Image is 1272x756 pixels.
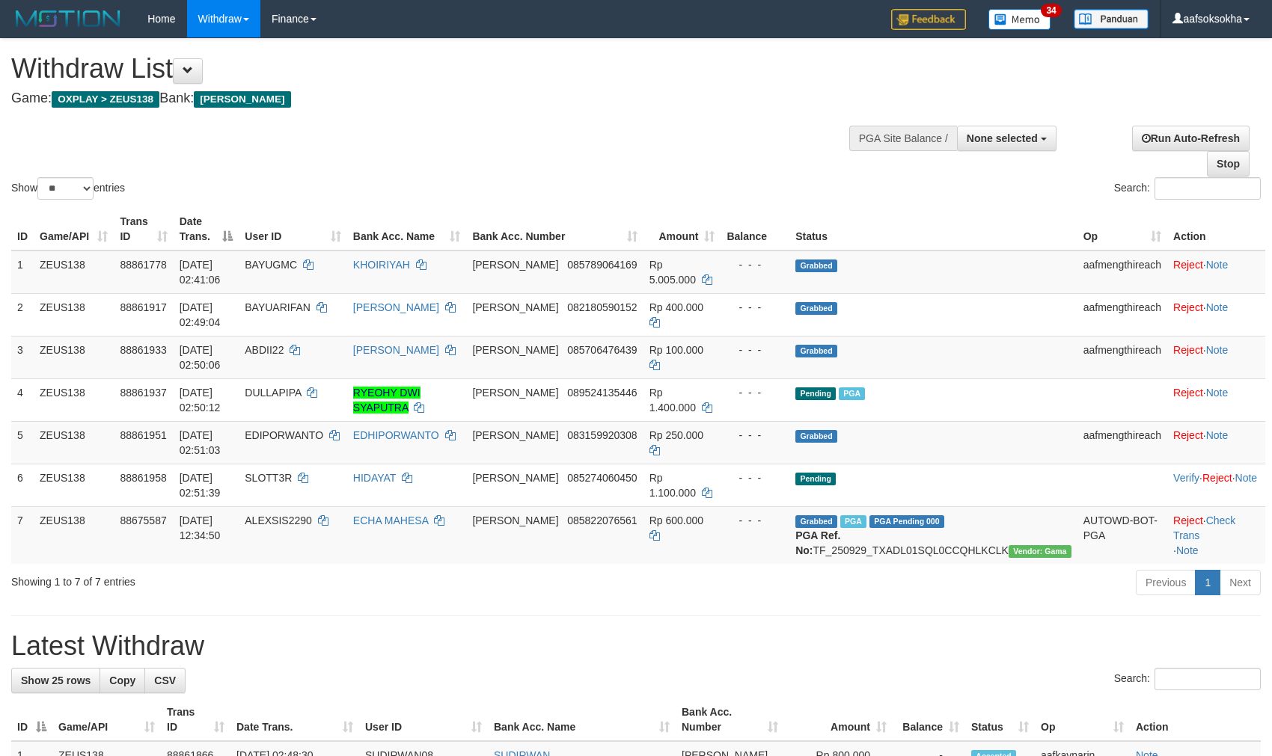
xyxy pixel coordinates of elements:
[472,301,558,313] span: [PERSON_NAME]
[347,208,467,251] th: Bank Acc. Name: activate to sort column ascending
[1206,344,1229,356] a: Note
[34,293,114,336] td: ZEUS138
[789,208,1077,251] th: Status
[567,301,637,313] span: Copy 082180590152 to clipboard
[869,515,944,528] span: PGA Pending
[34,464,114,506] td: ZEUS138
[353,472,396,484] a: HIDAYAT
[37,177,94,200] select: Showentries
[120,514,166,526] span: 88675587
[1114,668,1261,690] label: Search:
[11,506,34,564] td: 7
[161,698,230,741] th: Trans ID: activate to sort column ascending
[154,674,176,686] span: CSV
[891,9,966,30] img: Feedback.jpg
[245,472,292,484] span: SLOTT3R
[34,506,114,564] td: ZEUS138
[353,387,421,414] a: RYEOHY DWI SYAPUTRA
[144,668,186,693] a: CSV
[472,429,558,441] span: [PERSON_NAME]
[1206,301,1229,313] a: Note
[1114,177,1261,200] label: Search:
[120,472,166,484] span: 88861958
[180,344,221,371] span: [DATE] 02:50:06
[109,674,135,686] span: Copy
[11,54,833,84] h1: Withdraw List
[967,132,1038,144] span: None selected
[488,698,676,741] th: Bank Acc. Name: activate to sort column ascending
[965,698,1035,741] th: Status: activate to sort column ascending
[840,515,866,528] span: Marked by aafpengsreynich
[52,698,161,741] th: Game/API: activate to sort column ascending
[1173,301,1203,313] a: Reject
[727,300,783,315] div: - - -
[11,378,34,421] td: 4
[466,208,643,251] th: Bank Acc. Number: activate to sort column ascending
[11,177,125,200] label: Show entries
[180,429,221,456] span: [DATE] 02:51:03
[567,387,637,399] span: Copy 089524135446 to clipboard
[1207,151,1250,176] a: Stop
[1077,336,1167,378] td: aafmengthireach
[839,387,865,400] span: Marked by aaftrukkakada
[180,387,221,414] span: [DATE] 02:50:12
[1167,506,1265,564] td: · ·
[1195,570,1220,595] a: 1
[1074,9,1149,29] img: panduan.png
[120,387,166,399] span: 88861937
[1077,421,1167,464] td: aafmengthireach
[11,631,1261,661] h1: Latest Withdraw
[567,514,637,526] span: Copy 085822076561 to clipboard
[11,421,34,464] td: 5
[1155,668,1261,690] input: Search:
[727,470,783,485] div: - - -
[245,259,297,271] span: BAYUGMC
[194,91,290,108] span: [PERSON_NAME]
[649,301,703,313] span: Rp 400.000
[353,301,439,313] a: [PERSON_NAME]
[1077,293,1167,336] td: aafmengthireach
[1202,472,1232,484] a: Reject
[1173,259,1203,271] a: Reject
[893,698,965,741] th: Balance: activate to sort column ascending
[353,429,439,441] a: EDHIPORWANTO
[957,126,1057,151] button: None selected
[472,344,558,356] span: [PERSON_NAME]
[120,259,166,271] span: 88861778
[245,344,284,356] span: ABDII22
[1077,506,1167,564] td: AUTOWD-BOT-PGA
[849,126,957,151] div: PGA Site Balance /
[1009,545,1071,558] span: Vendor URL: https://trx31.1velocity.biz
[1173,514,1235,541] a: Check Trans
[1235,472,1258,484] a: Note
[11,7,125,30] img: MOTION_logo.png
[643,208,721,251] th: Amount: activate to sort column ascending
[11,293,34,336] td: 2
[727,513,783,528] div: - - -
[34,336,114,378] td: ZEUS138
[789,506,1077,564] td: TF_250929_TXADL01SQL0CCQHLKCLK
[784,698,893,741] th: Amount: activate to sort column ascending
[1167,208,1265,251] th: Action
[11,251,34,294] td: 1
[245,301,311,313] span: BAYUARIFAN
[120,344,166,356] span: 88861933
[11,208,34,251] th: ID
[649,472,696,499] span: Rp 1.100.000
[180,301,221,328] span: [DATE] 02:49:04
[120,301,166,313] span: 88861917
[1035,698,1130,741] th: Op: activate to sort column ascending
[21,674,91,686] span: Show 25 rows
[1130,698,1261,741] th: Action
[795,302,837,315] span: Grabbed
[11,464,34,506] td: 6
[1176,544,1199,556] a: Note
[721,208,789,251] th: Balance
[34,378,114,421] td: ZEUS138
[11,698,52,741] th: ID: activate to sort column descending
[245,429,323,441] span: EDIPORWANTO
[1206,429,1229,441] a: Note
[1206,259,1229,271] a: Note
[727,385,783,400] div: - - -
[567,472,637,484] span: Copy 085274060450 to clipboard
